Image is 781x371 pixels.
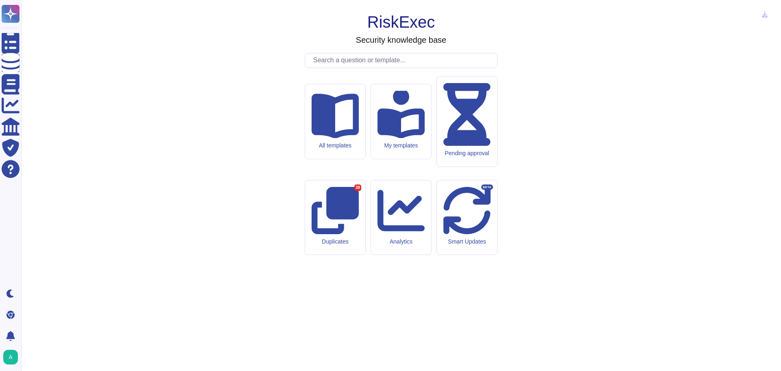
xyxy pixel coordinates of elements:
div: 38 [354,184,361,191]
div: Pending approval [443,150,491,157]
h3: Security knowledge base [356,35,446,45]
button: user [2,348,24,366]
div: My templates [377,142,425,149]
img: user [3,350,18,364]
input: Search a question or template... [309,53,497,68]
div: Smart Updates [443,238,491,245]
div: All templates [312,142,359,149]
div: Analytics [377,238,425,245]
div: Duplicates [312,238,359,245]
div: BETA [481,184,493,190]
h1: RiskExec [367,12,435,32]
